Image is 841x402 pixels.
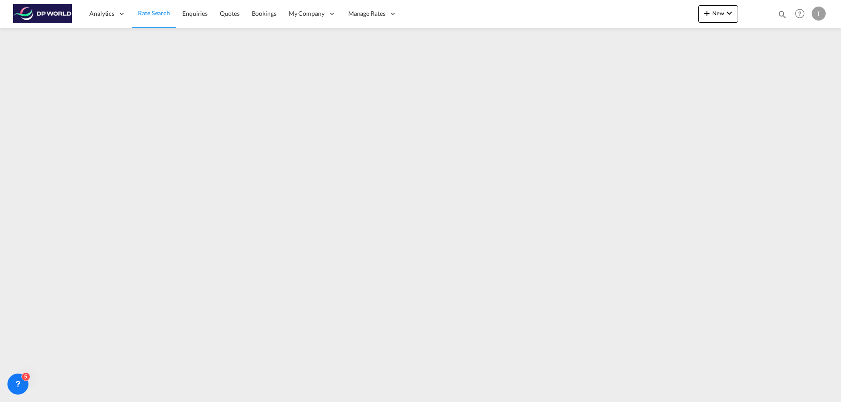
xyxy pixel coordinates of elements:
span: Enquiries [182,10,208,17]
div: Help [792,6,812,22]
span: Manage Rates [348,9,385,18]
span: Rate Search [138,9,170,17]
md-icon: icon-chevron-down [724,8,735,18]
span: Help [792,6,807,21]
md-icon: icon-magnify [777,10,787,19]
button: icon-plus 400-fgNewicon-chevron-down [698,5,738,23]
div: T [812,7,826,21]
md-icon: icon-plus 400-fg [702,8,712,18]
div: icon-magnify [777,10,787,23]
span: New [702,10,735,17]
span: Quotes [220,10,239,17]
span: My Company [289,9,325,18]
span: Analytics [89,9,114,18]
span: Bookings [252,10,276,17]
img: c08ca190194411f088ed0f3ba295208c.png [13,4,72,24]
